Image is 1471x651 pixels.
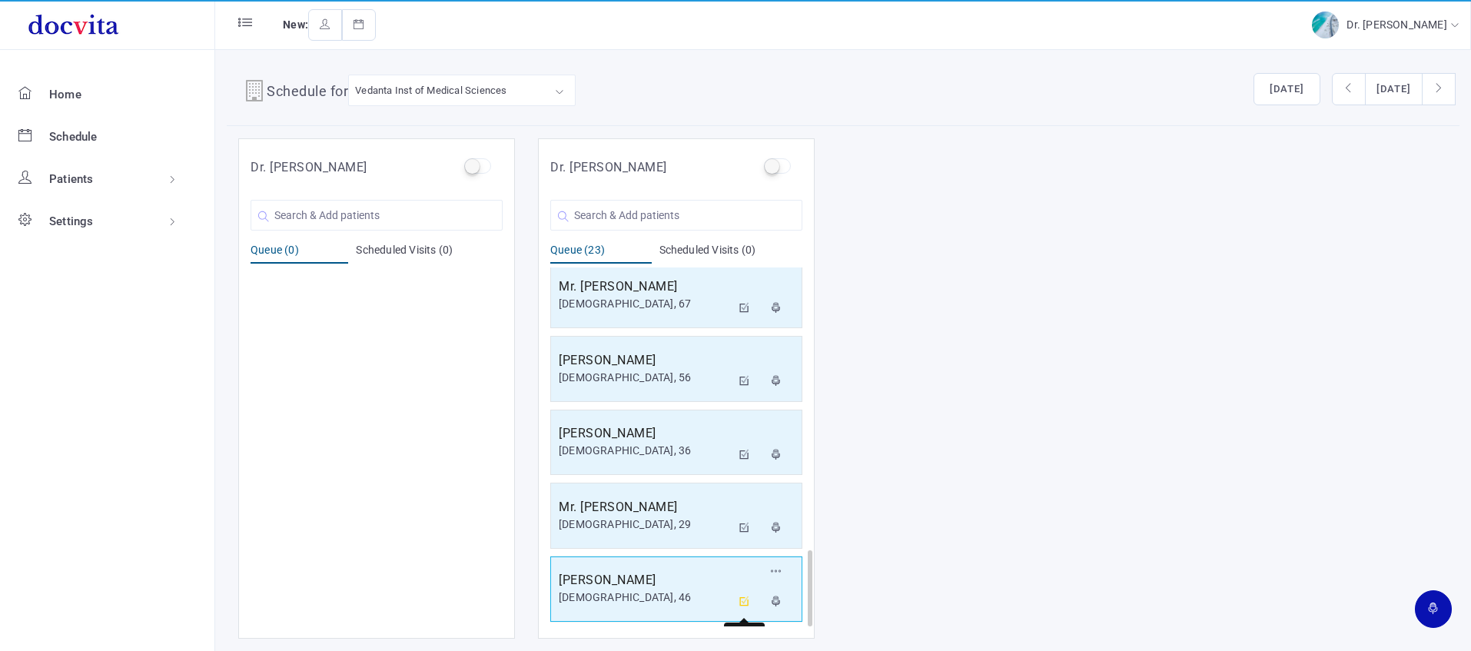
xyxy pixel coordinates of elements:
[559,498,731,516] h5: Mr. [PERSON_NAME]
[559,351,731,370] h5: [PERSON_NAME]
[559,370,731,386] div: [DEMOGRAPHIC_DATA], 56
[559,443,731,459] div: [DEMOGRAPHIC_DATA], 36
[251,158,367,177] h5: Dr. [PERSON_NAME]
[559,590,731,606] div: [DEMOGRAPHIC_DATA], 46
[559,424,731,443] h5: [PERSON_NAME]
[1312,12,1339,38] img: img-2.jpg
[1254,73,1320,105] button: [DATE]
[550,158,667,177] h5: Dr. [PERSON_NAME]
[267,81,348,105] h4: Schedule for
[49,130,98,144] span: Schedule
[251,242,348,264] div: Queue (0)
[724,623,765,645] div: Finish
[1346,18,1450,31] span: Dr. [PERSON_NAME]
[559,516,731,533] div: [DEMOGRAPHIC_DATA], 29
[49,88,81,101] span: Home
[49,214,94,228] span: Settings
[659,242,803,264] div: Scheduled Visits (0)
[559,277,731,296] h5: Mr. [PERSON_NAME]
[49,172,94,186] span: Patients
[559,296,731,312] div: [DEMOGRAPHIC_DATA], 67
[559,571,731,590] h5: [PERSON_NAME]
[550,242,652,264] div: Queue (23)
[283,18,308,31] span: New:
[356,242,503,264] div: Scheduled Visits (0)
[1365,73,1423,105] button: [DATE]
[550,200,802,231] input: Search & Add patients
[355,81,506,99] div: Vedanta Inst of Medical Sciences
[251,200,503,231] input: Search & Add patients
